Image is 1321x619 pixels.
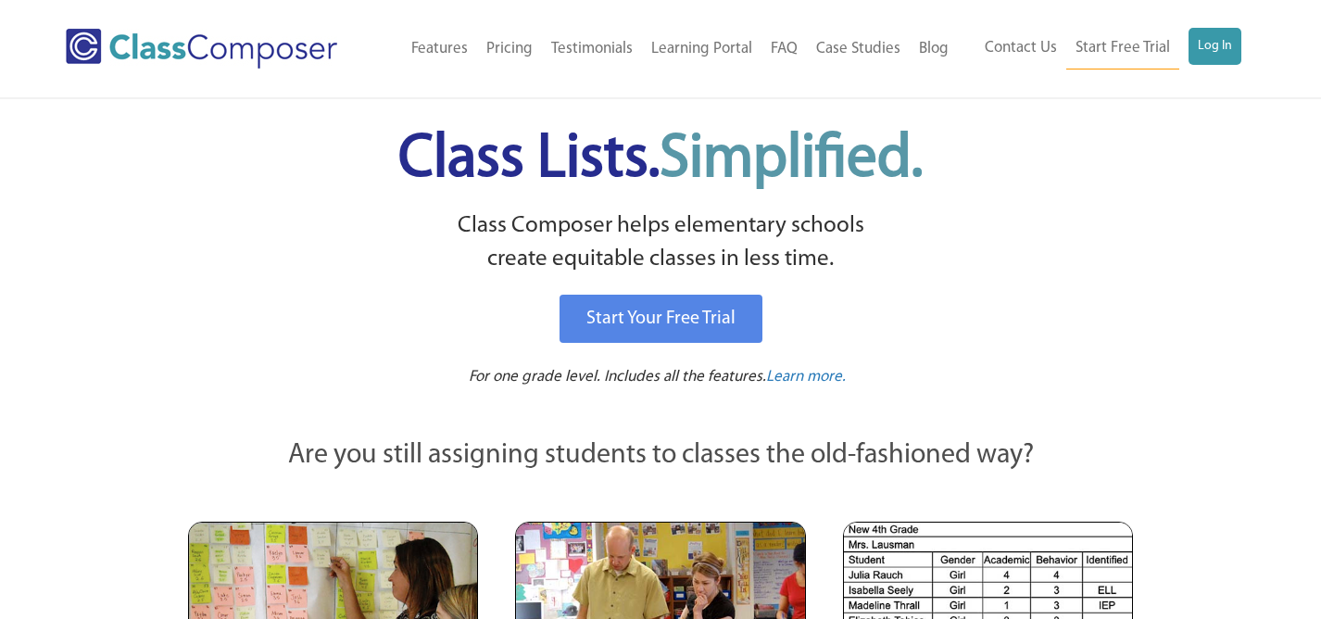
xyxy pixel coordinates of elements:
[766,369,846,385] span: Learn more.
[477,29,542,69] a: Pricing
[910,29,958,69] a: Blog
[975,28,1066,69] a: Contact Us
[642,29,761,69] a: Learning Portal
[1189,28,1241,65] a: Log In
[660,130,923,190] span: Simplified.
[398,130,923,190] span: Class Lists.
[402,29,477,69] a: Features
[807,29,910,69] a: Case Studies
[188,436,1133,476] p: Are you still assigning students to classes the old-fashioned way?
[66,29,337,69] img: Class Composer
[586,309,736,328] span: Start Your Free Trial
[542,29,642,69] a: Testimonials
[377,29,958,69] nav: Header Menu
[560,295,762,343] a: Start Your Free Trial
[469,369,766,385] span: For one grade level. Includes all the features.
[185,209,1136,277] p: Class Composer helps elementary schools create equitable classes in less time.
[958,28,1241,69] nav: Header Menu
[1066,28,1179,69] a: Start Free Trial
[761,29,807,69] a: FAQ
[766,366,846,389] a: Learn more.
